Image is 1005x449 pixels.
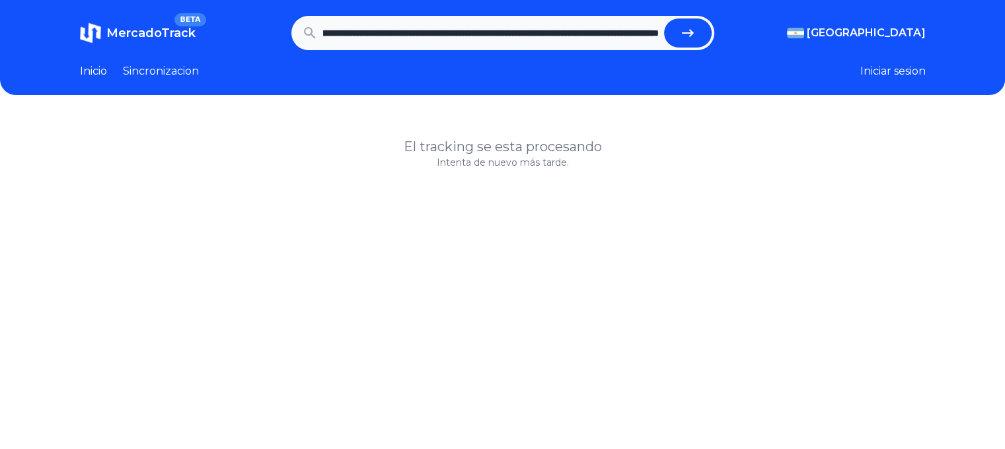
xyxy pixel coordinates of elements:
[106,26,196,40] span: MercadoTrack
[123,63,199,79] a: Sincronizacion
[860,63,926,79] button: Iniciar sesion
[80,63,107,79] a: Inicio
[80,22,101,44] img: MercadoTrack
[80,137,926,156] h1: El tracking se esta procesando
[80,22,196,44] a: MercadoTrackBETA
[174,13,205,26] span: BETA
[807,25,926,41] span: [GEOGRAPHIC_DATA]
[787,28,804,38] img: Argentina
[80,156,926,169] p: Intenta de nuevo más tarde.
[787,25,926,41] button: [GEOGRAPHIC_DATA]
